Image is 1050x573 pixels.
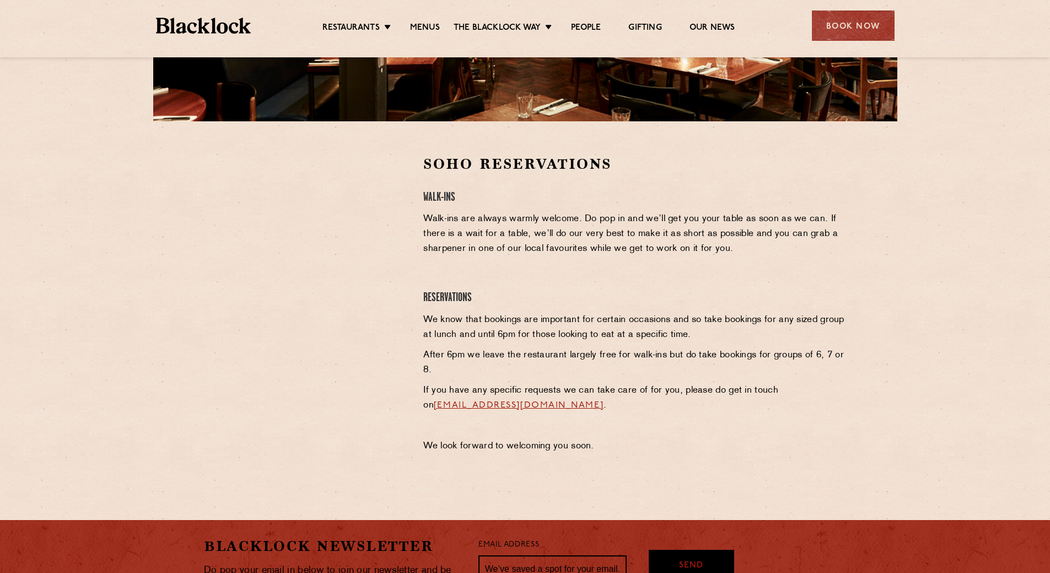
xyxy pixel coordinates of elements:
a: The Blacklock Way [454,23,541,35]
p: We know that bookings are important for certain occasions and so take bookings for any sized grou... [423,313,846,342]
a: Our News [690,23,735,35]
a: People [571,23,601,35]
div: Book Now [812,10,895,41]
a: Menus [410,23,440,35]
h2: Blacklock Newsletter [204,537,462,556]
p: Walk-ins are always warmly welcome. Do pop in and we’ll get you your table as soon as we can. If ... [423,212,846,256]
p: After 6pm we leave the restaurant largely free for walk-ins but do take bookings for groups of 6,... [423,348,846,378]
a: Restaurants [322,23,380,35]
h4: Walk-Ins [423,190,846,205]
span: Send [679,560,703,572]
h2: Soho Reservations [423,154,846,174]
h4: Reservations [423,291,846,306]
img: BL_Textured_Logo-footer-cropped.svg [156,18,251,34]
a: Gifting [628,23,661,35]
label: Email Address [478,539,539,551]
p: We look forward to welcoming you soon. [423,439,846,454]
a: [EMAIL_ADDRESS][DOMAIN_NAME] [434,401,604,410]
iframe: OpenTable make booking widget [244,154,367,320]
p: If you have any specific requests we can take care of for you, please do get in touch on . [423,383,846,413]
